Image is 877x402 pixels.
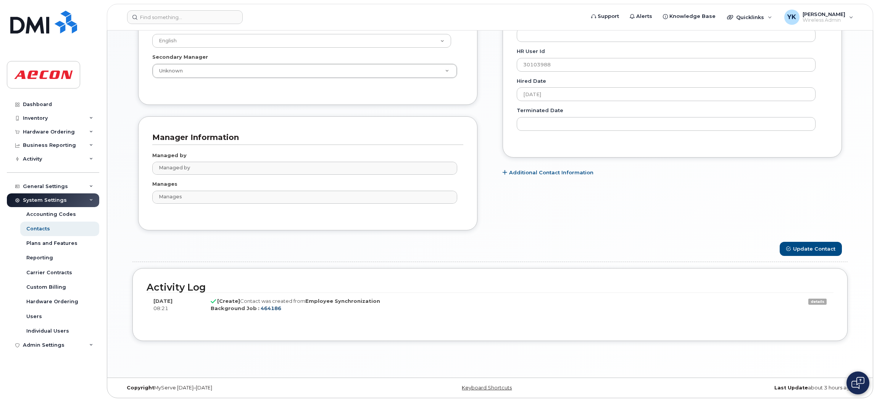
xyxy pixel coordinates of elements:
span: Knowledge Base [669,13,716,20]
img: Open chat [851,377,864,389]
a: Knowledge Base [658,9,721,24]
a: Additional Contact Information [503,169,593,176]
span: YK [787,13,796,22]
h3: Manager Information [152,132,458,143]
input: Find something... [127,10,243,24]
strong: : [258,305,260,311]
a: Alerts [624,9,658,24]
strong: Last Update [774,385,808,391]
span: Quicklinks [736,14,764,20]
td: Contact was created from [204,293,740,320]
span: Support [598,13,619,20]
strong: [DATE] [153,298,172,304]
div: about 3 hours ago [613,385,859,391]
strong: Copyright [127,385,154,391]
a: Unknown [153,64,457,78]
h2: Activity Log [147,282,833,293]
span: 08:21 [153,305,168,311]
label: Hired Date [517,77,546,85]
div: Yulia Kanishcheva [779,10,859,25]
label: Terminated Date [517,107,563,114]
a: 464186 [261,305,281,311]
span: Alerts [636,13,652,20]
label: Managed by [152,152,187,159]
span: [PERSON_NAME] [803,11,845,17]
a: Keyboard Shortcuts [462,385,512,391]
label: Manages [152,180,177,188]
button: Update Contact [780,242,842,256]
span: Wireless Admin [803,17,845,23]
label: HR user id [517,48,545,55]
strong: [Create] [217,298,240,304]
strong: Background Job [211,305,257,311]
label: Secondary Manager [152,53,208,61]
a: details [808,299,827,305]
div: MyServe [DATE]–[DATE] [121,385,367,391]
div: Quicklinks [722,10,777,25]
strong: Employee Synchronization [305,298,380,304]
span: Unknown [155,68,183,74]
a: Support [586,9,624,24]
